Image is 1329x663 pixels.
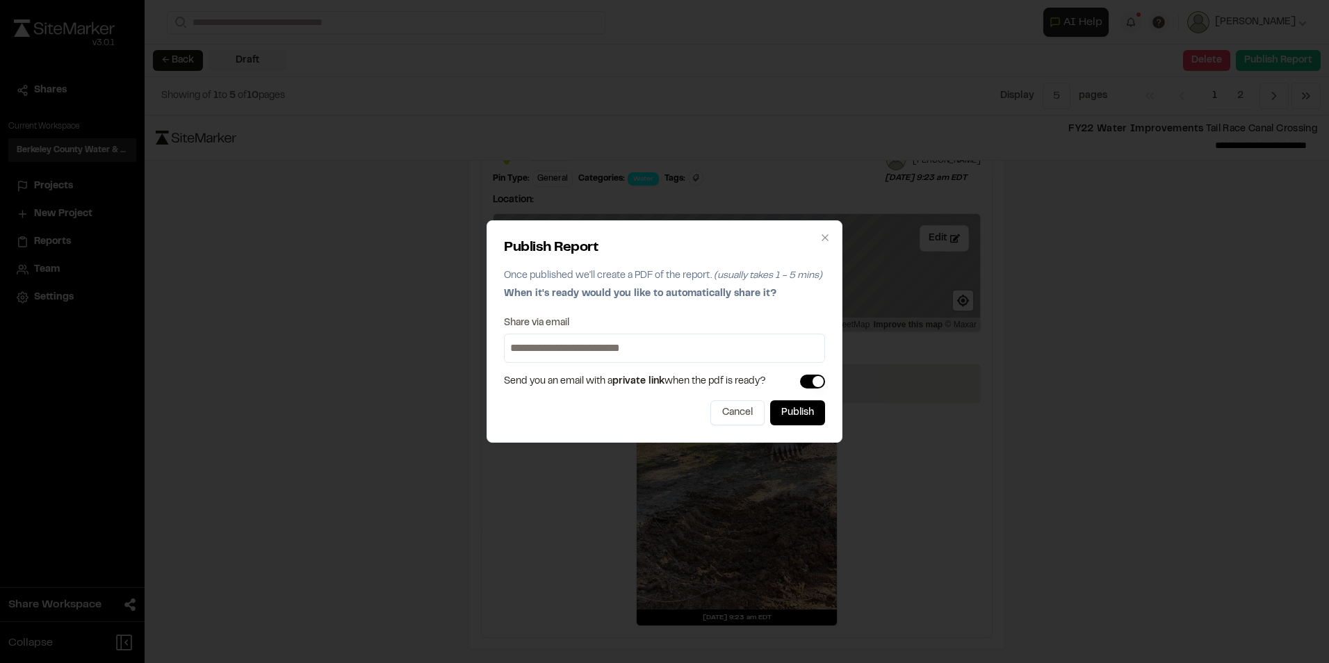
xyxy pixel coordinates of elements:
span: When it's ready would you like to automatically share it? [504,290,776,298]
button: Publish [770,400,825,425]
span: Send you an email with a when the pdf is ready? [504,374,766,389]
p: Once published we'll create a PDF of the report. [504,268,825,284]
h2: Publish Report [504,238,825,259]
span: (usually takes 1 - 5 mins) [714,272,822,280]
label: Share via email [504,318,569,328]
span: private link [612,377,664,386]
button: Cancel [710,400,765,425]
